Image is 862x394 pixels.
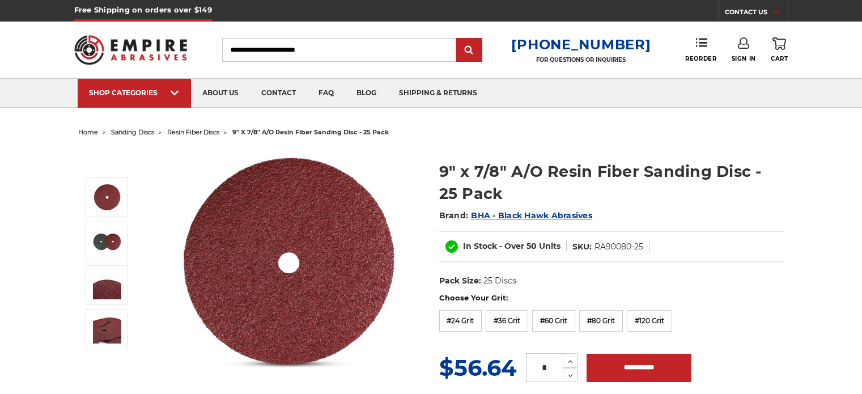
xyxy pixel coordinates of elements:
[526,241,537,251] span: 50
[388,79,489,108] a: shipping & returns
[595,241,643,253] dd: RA90080-25
[725,6,788,22] a: CONTACT US
[232,128,389,136] span: 9" x 7/8" a/o resin fiber sanding disc - 25 pack
[471,210,592,221] a: BHA - Black Hawk Abrasives
[511,36,651,53] a: [PHONE_NUMBER]
[439,275,481,287] dt: Pack Size:
[111,128,154,136] a: sanding discs
[439,160,784,205] h1: 9" x 7/8" A/O Resin Fiber Sanding Disc - 25 Pack
[78,128,98,136] a: home
[191,79,250,108] a: about us
[307,79,345,108] a: faq
[439,210,469,221] span: Brand:
[439,354,517,382] span: $56.64
[685,55,716,62] span: Reorder
[89,88,180,97] div: SHOP CATEGORIES
[93,271,121,299] img: 9" x 7/8" A/O Resin Fiber Sanding Disc - 25 Pack
[167,128,219,136] a: resin fiber discs
[483,275,516,287] dd: 25 Discs
[175,149,402,375] img: 9" x 7/8" Aluminum Oxide Resin Fiber Disc
[572,241,592,253] dt: SKU:
[511,56,651,63] p: FOR QUESTIONS OR INQUIRIES
[539,241,560,251] span: Units
[93,315,121,344] img: 9" x 7/8" A/O Resin Fiber Sanding Disc - 25 Pack
[93,183,121,211] img: 9" x 7/8" Aluminum Oxide Resin Fiber Disc
[771,55,788,62] span: Cart
[685,37,716,62] a: Reorder
[732,55,756,62] span: Sign In
[771,37,788,62] a: Cart
[499,241,524,251] span: - Over
[439,293,784,304] label: Choose Your Grit:
[93,227,121,256] img: 9" x 7/8" A/O Resin Fiber Sanding Disc - 25 Pack
[463,241,497,251] span: In Stock
[458,39,481,62] input: Submit
[74,28,188,72] img: Empire Abrasives
[345,79,388,108] a: blog
[250,79,307,108] a: contact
